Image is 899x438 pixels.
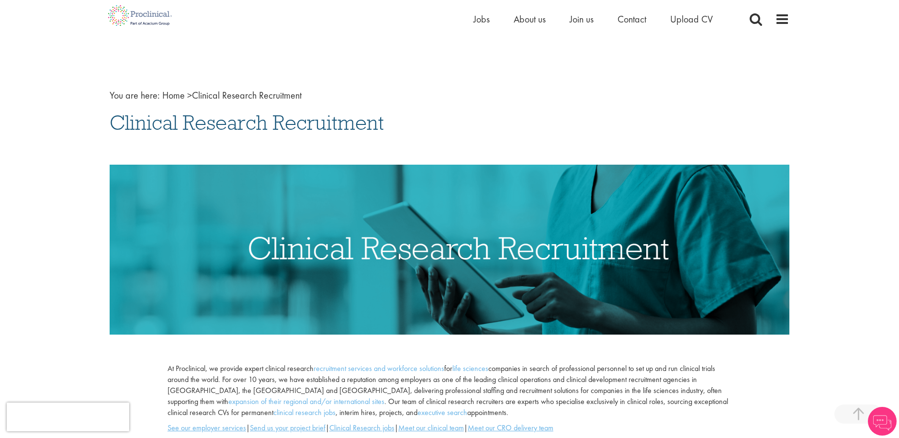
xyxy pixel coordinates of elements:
[329,423,394,433] a: Clinical Research jobs
[452,363,488,373] a: life sciences
[7,403,129,431] iframe: reCAPTCHA
[868,407,897,436] img: Chatbot
[514,13,546,25] a: About us
[417,407,467,417] a: executive search
[468,423,553,433] a: Meet our CRO delivery team
[570,13,594,25] a: Join us
[273,407,336,417] a: clinical research jobs
[314,363,444,373] a: recruitment services and workforce solutions
[618,13,646,25] a: Contact
[250,423,326,433] a: Send us your project brief
[110,110,384,135] span: Clinical Research Recruitment
[168,423,731,434] p: | | | |
[168,363,731,418] p: At Proclinical, we provide expert clinical research for companies in search of professional perso...
[670,13,713,25] a: Upload CV
[110,165,789,335] img: Clinical Research Recruitment
[162,89,185,101] a: breadcrumb link to Home
[473,13,490,25] a: Jobs
[398,423,464,433] a: Meet our clinical team
[162,89,302,101] span: Clinical Research Recruitment
[110,89,160,101] span: You are here:
[187,89,192,101] span: >
[168,423,246,433] a: See our employer services
[228,396,384,406] a: expansion of their regional and/or international sites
